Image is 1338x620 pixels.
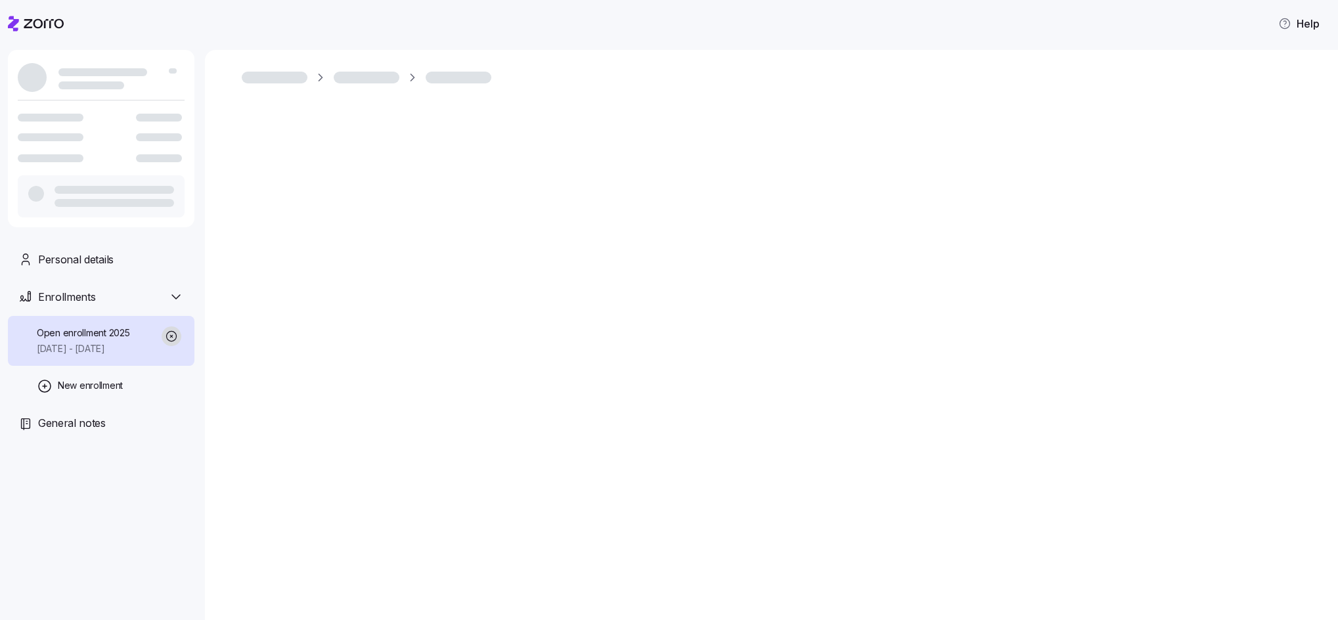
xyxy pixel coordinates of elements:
span: [DATE] - [DATE] [37,342,129,355]
button: Help [1268,11,1330,37]
span: Enrollments [38,289,95,305]
span: General notes [38,415,106,432]
span: New enrollment [58,379,123,392]
span: Help [1278,16,1320,32]
span: Personal details [38,252,114,268]
span: Open enrollment 2025 [37,326,129,340]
